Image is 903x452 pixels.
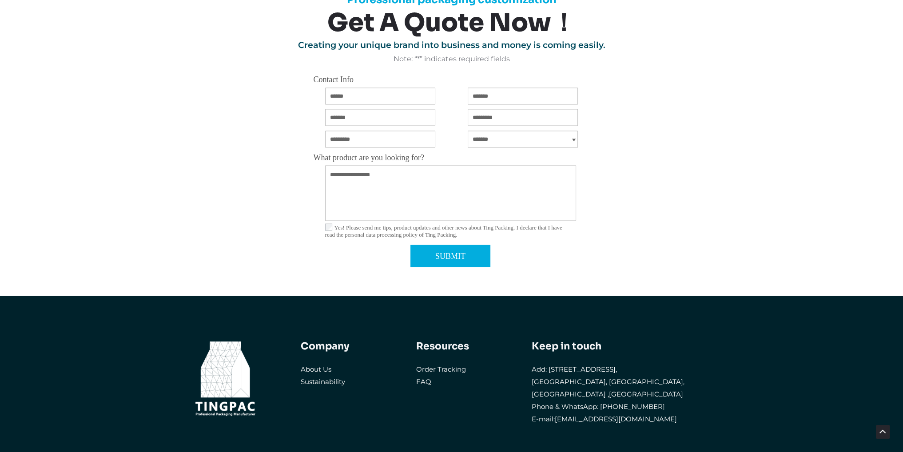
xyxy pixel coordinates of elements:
nav: Resources [416,363,509,388]
div: Note: “*” indicates required fields [194,52,709,66]
h2: Company [301,339,394,353]
textarea: Enter message here [325,166,576,221]
input: Email * [468,88,578,105]
label: Yes! Please send me tips, product updates and other news about Ting Packing. I declare that I hav... [325,224,567,238]
aside: Footer Widget 3 [532,339,718,425]
button: SUBMIT [410,245,490,267]
a: FAQ [416,377,431,386]
h2: Resources [416,339,509,353]
a: Sustainability [301,377,345,386]
input: Country * [468,109,578,126]
a: Order Tracking [416,365,466,373]
input: Yes! Please send me tips, product updates and other news about Ting Packing. I declare that I hav... [325,224,332,231]
input: Company * [325,131,435,148]
a: About Us [301,365,331,373]
aside: Footer Widget 1 [301,339,394,388]
p: Add: [STREET_ADDRESS], [GEOGRAPHIC_DATA], [GEOGRAPHIC_DATA], [GEOGRAPHIC_DATA] ,[GEOGRAPHIC_DATA]... [532,363,718,425]
h3: Get A Quote Now！ [194,8,709,38]
select: Bag use [468,131,578,148]
p: Contact Info [314,75,439,85]
h2: Keep in touch [532,339,718,353]
aside: Footer Widget 2 [416,339,509,388]
p: What product are you looking for? [314,153,507,163]
input: Phone * [325,109,435,126]
input: Name * [325,88,435,105]
div: Creating your unique brand into business and money is coming easily. [194,38,709,52]
img: Tingpackaging_logo_square [185,339,265,419]
nav: Company [301,363,394,388]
